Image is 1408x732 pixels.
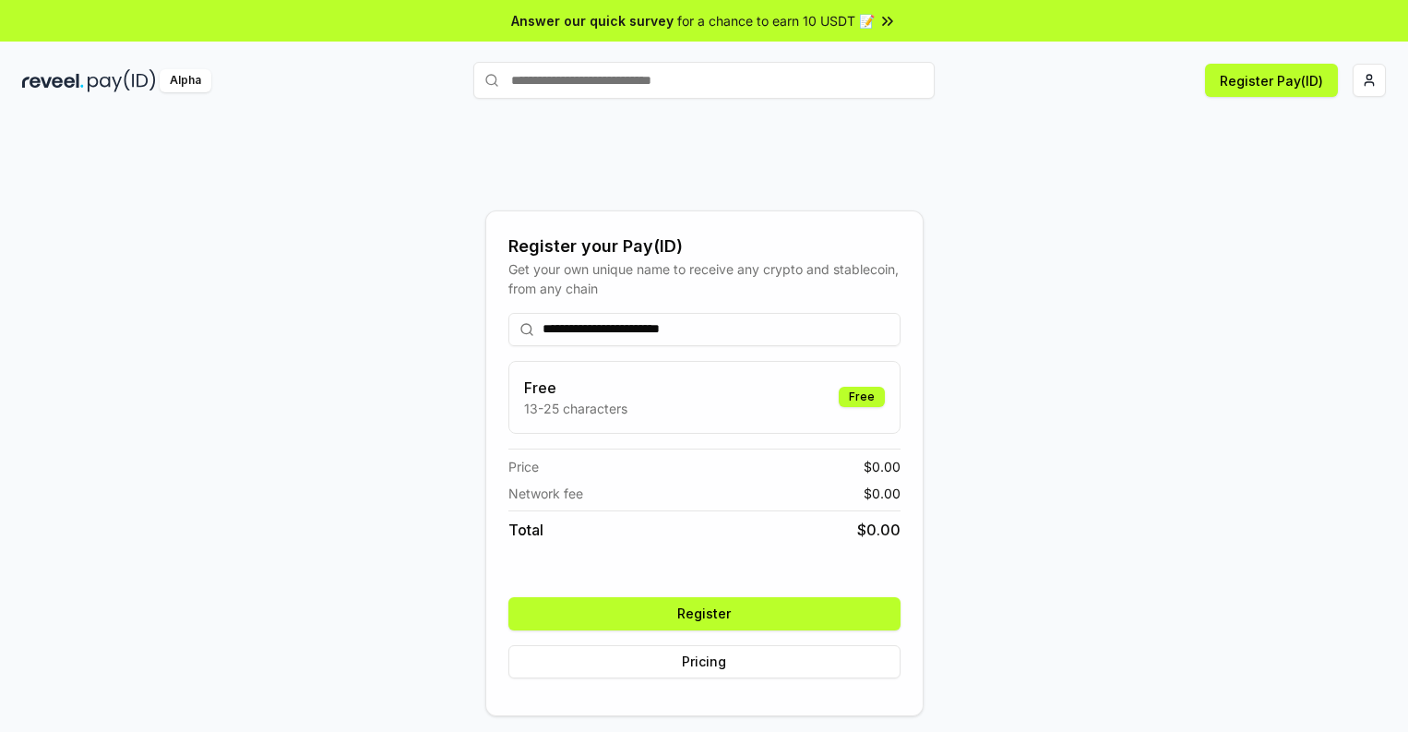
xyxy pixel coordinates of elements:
[1205,64,1338,97] button: Register Pay(ID)
[511,11,674,30] span: Answer our quick survey
[88,69,156,92] img: pay_id
[864,484,901,503] span: $ 0.00
[508,259,901,298] div: Get your own unique name to receive any crypto and stablecoin, from any chain
[864,457,901,476] span: $ 0.00
[508,645,901,678] button: Pricing
[524,377,627,399] h3: Free
[508,234,901,259] div: Register your Pay(ID)
[524,399,627,418] p: 13-25 characters
[857,519,901,541] span: $ 0.00
[508,597,901,630] button: Register
[677,11,875,30] span: for a chance to earn 10 USDT 📝
[508,519,543,541] span: Total
[22,69,84,92] img: reveel_dark
[508,484,583,503] span: Network fee
[839,387,885,407] div: Free
[160,69,211,92] div: Alpha
[508,457,539,476] span: Price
